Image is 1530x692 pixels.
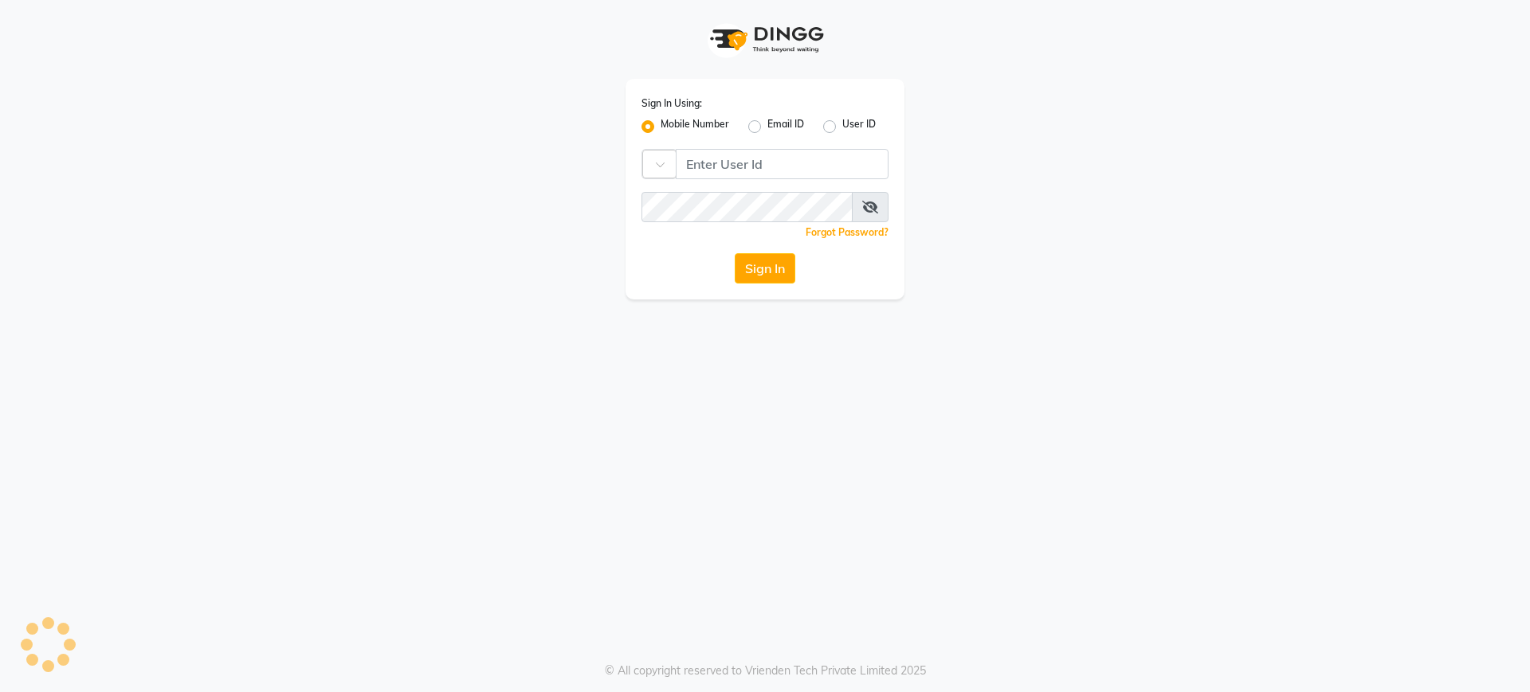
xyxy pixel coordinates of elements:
[701,16,829,63] img: logo1.svg
[735,253,795,283] button: Sign In
[641,192,853,222] input: Username
[806,226,889,238] a: Forgot Password?
[661,117,729,136] label: Mobile Number
[767,117,804,136] label: Email ID
[641,96,702,111] label: Sign In Using:
[842,117,876,136] label: User ID
[676,149,889,179] input: Username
